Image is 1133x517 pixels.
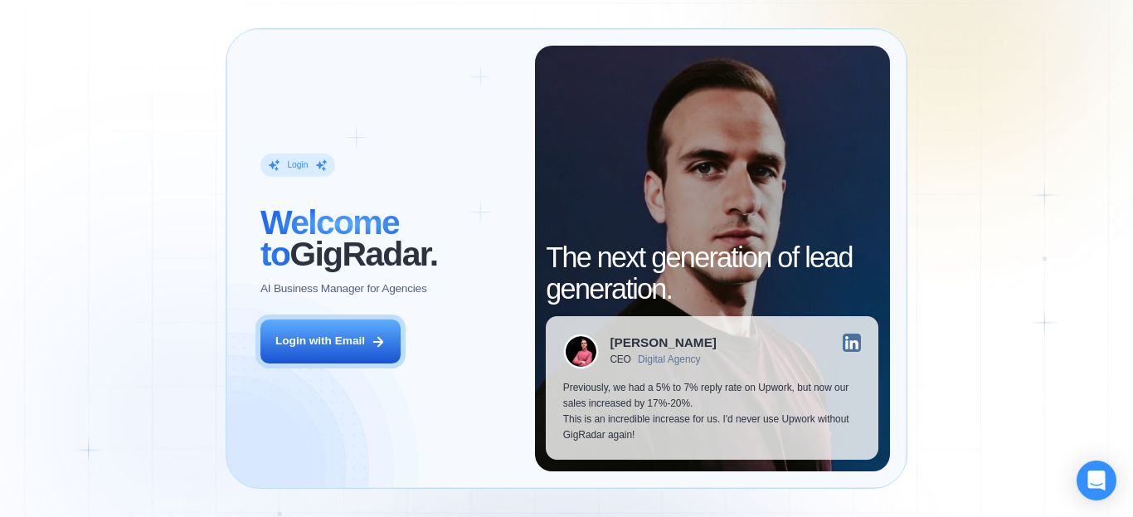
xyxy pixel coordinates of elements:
p: AI Business Manager for Agencies [260,281,426,297]
div: Digital Agency [638,354,700,366]
div: Open Intercom Messenger [1077,461,1116,500]
span: Welcome to [260,203,399,273]
button: Login with Email [260,319,401,363]
div: CEO [610,354,630,366]
div: [PERSON_NAME] [610,336,717,349]
div: Login [287,159,308,171]
h2: The next generation of lead generation. [546,242,878,305]
h2: ‍ GigRadar. [260,207,518,270]
div: Login with Email [275,334,365,349]
p: Previously, we had a 5% to 7% reply rate on Upwork, but now our sales increased by 17%-20%. This ... [563,380,862,442]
